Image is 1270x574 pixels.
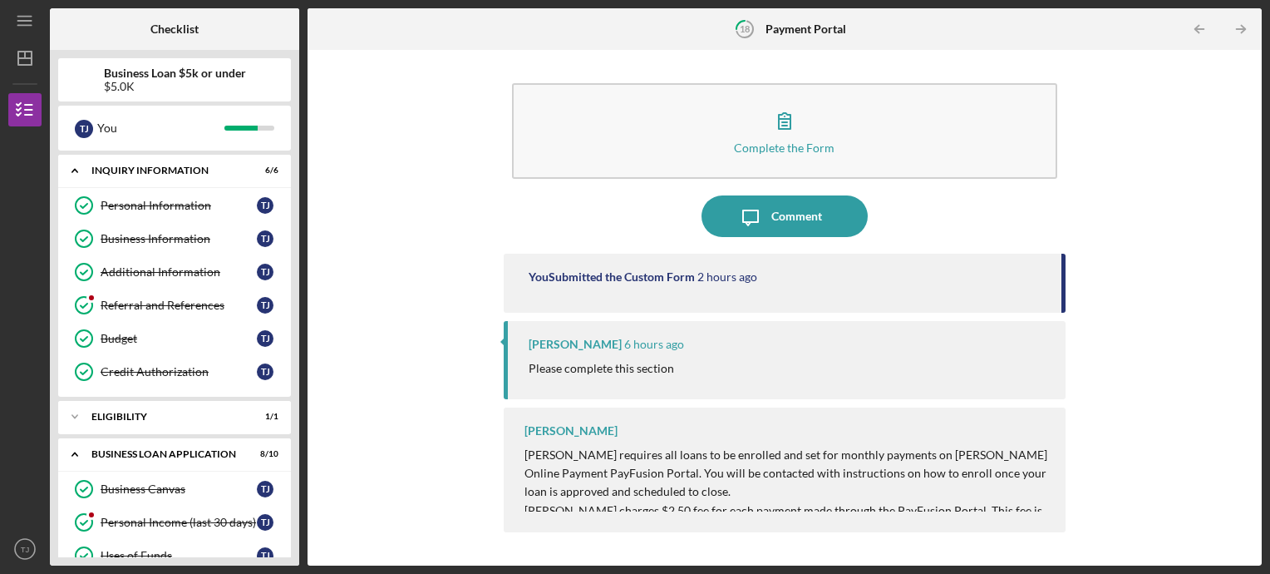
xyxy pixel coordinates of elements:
div: 6 / 6 [249,166,278,176]
div: [PERSON_NAME] [529,338,622,351]
div: T J [257,514,273,531]
tspan: 18 [739,23,749,34]
button: Complete the Form [512,83,1058,179]
div: You Submitted the Custom Form [529,270,695,284]
div: Additional Information [101,265,257,279]
div: Business Information [101,232,257,245]
p: [PERSON_NAME] requires all loans to be enrolled and set for monthly payments on [PERSON_NAME] Onl... [524,446,1050,502]
text: TJ [21,545,30,554]
div: Referral and References [101,299,257,312]
div: T J [257,297,273,314]
div: T J [75,120,93,138]
div: INQUIRY INFORMATION [91,166,237,176]
div: T J [257,197,273,214]
div: [PERSON_NAME] [524,424,618,438]
time: 2025-09-04 20:58 [697,270,757,284]
div: Eligibility [91,412,237,422]
p: [PERSON_NAME] charges $2.50 fee for each payment made through the PayFusion Portal. This fee is a... [524,502,1050,557]
div: Personal Income (last 30 days) [101,516,257,529]
a: Referral and ReferencesTJ [66,289,283,322]
a: Credit AuthorizationTJ [66,355,283,388]
div: Budget [101,332,257,345]
div: Credit Authorization [101,365,257,379]
div: T J [257,230,273,247]
div: Business Canvas [101,482,257,496]
a: Uses of FundsTJ [66,539,283,572]
div: Uses of Funds [101,549,257,562]
a: Business CanvasTJ [66,473,283,506]
div: T J [257,330,273,347]
button: Comment [701,195,868,237]
a: Business InformationTJ [66,222,283,255]
p: Please complete this section [529,359,674,378]
button: TJ [8,532,42,566]
div: Complete the Form [734,141,834,154]
b: Payment Portal [765,22,846,36]
a: Personal InformationTJ [66,189,283,222]
div: Personal Information [101,199,257,212]
div: You [97,114,224,142]
div: T J [257,481,273,497]
a: Personal Income (last 30 days)TJ [66,506,283,539]
b: Business Loan $5k or under [104,67,246,80]
div: 1 / 1 [249,412,278,422]
a: BudgetTJ [66,322,283,355]
div: T J [257,364,273,380]
div: $5.0K [104,80,246,93]
b: Checklist [150,22,199,36]
div: Comment [771,195,822,237]
div: T J [257,547,273,564]
div: T J [257,264,273,280]
a: Additional InformationTJ [66,255,283,289]
time: 2025-09-04 16:40 [624,338,684,351]
div: BUSINESS LOAN APPLICATION [91,449,237,459]
div: 8 / 10 [249,449,278,459]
